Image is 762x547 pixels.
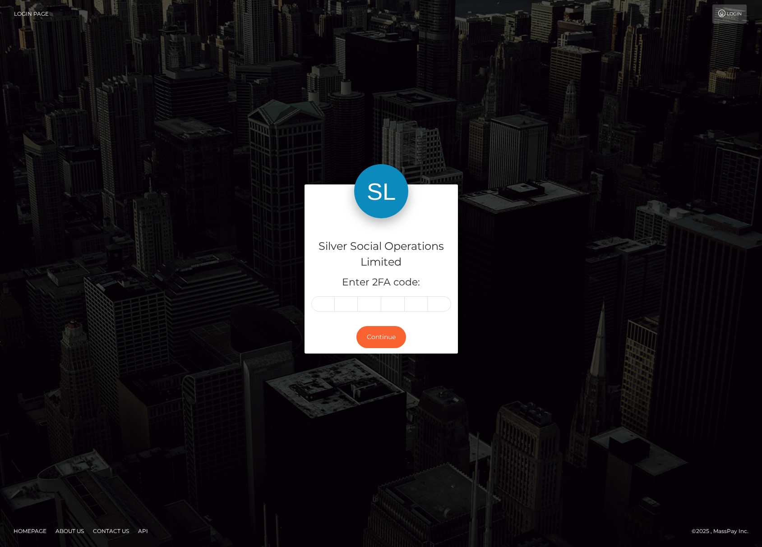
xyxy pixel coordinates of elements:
a: Contact Us [89,524,133,538]
a: Login Page [14,5,49,23]
a: About Us [52,524,88,538]
h5: Enter 2FA code: [311,276,451,290]
button: Continue [356,326,406,348]
img: Silver Social Operations Limited [354,164,408,218]
a: Login [712,5,747,23]
h4: Silver Social Operations Limited [311,239,451,270]
a: API [134,524,152,538]
a: Homepage [10,524,50,538]
div: © 2025 , MassPay Inc. [692,526,755,536]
